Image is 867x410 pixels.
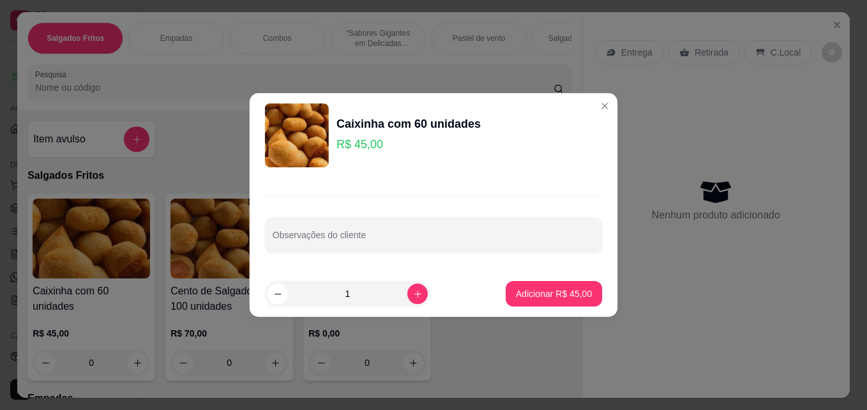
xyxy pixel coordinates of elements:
p: Adicionar R$ 45,00 [516,287,592,300]
img: product-image [265,103,329,167]
div: Caixinha com 60 unidades [336,115,481,133]
p: R$ 45,00 [336,135,481,153]
button: Adicionar R$ 45,00 [506,281,602,307]
button: increase-product-quantity [407,284,428,304]
button: Close [594,96,615,116]
input: Observações do cliente [273,234,594,247]
button: decrease-product-quantity [268,284,288,304]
